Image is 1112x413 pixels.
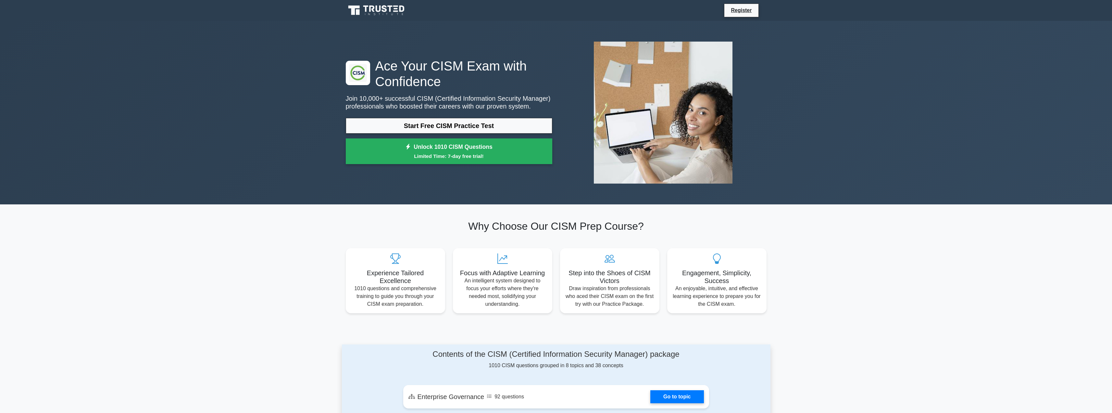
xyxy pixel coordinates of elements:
[565,285,654,308] p: Draw inspiration from professionals who aced their CISM exam on the first try with our Practice P...
[346,138,552,164] a: Unlock 1010 CISM QuestionsLimited Time: 7-day free trial!
[346,95,552,110] p: Join 10,000+ successful CISM (Certified Information Security Manager) professionals who boosted t...
[672,269,761,285] h5: Engagement, Simplicity, Success
[346,118,552,134] a: Start Free CISM Practice Test
[650,390,704,403] a: Go to topic
[403,350,709,369] div: 1010 CISM questions grouped in 8 topics and 38 concepts
[403,350,709,359] h4: Contents of the CISM (Certified Information Security Manager) package
[351,285,440,308] p: 1010 questions and comprehensive training to guide you through your CISM exam preparation.
[346,220,767,232] h2: Why Choose Our CISM Prep Course?
[354,152,544,160] small: Limited Time: 7-day free trial!
[346,58,552,89] h1: Ace Your CISM Exam with Confidence
[727,6,756,14] a: Register
[565,269,654,285] h5: Step into the Shoes of CISM Victors
[458,269,547,277] h5: Focus with Adaptive Learning
[351,269,440,285] h5: Experience Tailored Excellence
[458,277,547,308] p: An intelligent system designed to focus your efforts where they're needed most, solidifying your ...
[672,285,761,308] p: An enjoyable, intuitive, and effective learning experience to prepare you for the CISM exam.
